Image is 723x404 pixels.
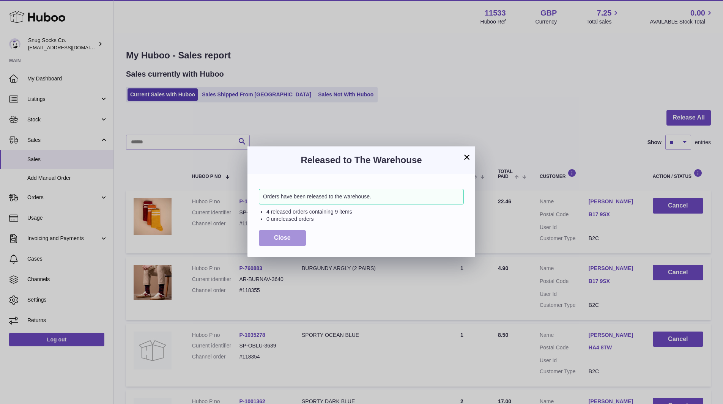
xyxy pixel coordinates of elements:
[259,189,464,204] div: Orders have been released to the warehouse.
[266,208,464,215] li: 4 released orders containing 9 items
[259,230,306,246] button: Close
[259,154,464,166] h3: Released to The Warehouse
[274,234,291,241] span: Close
[266,215,464,223] li: 0 unreleased orders
[462,152,471,162] button: ×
